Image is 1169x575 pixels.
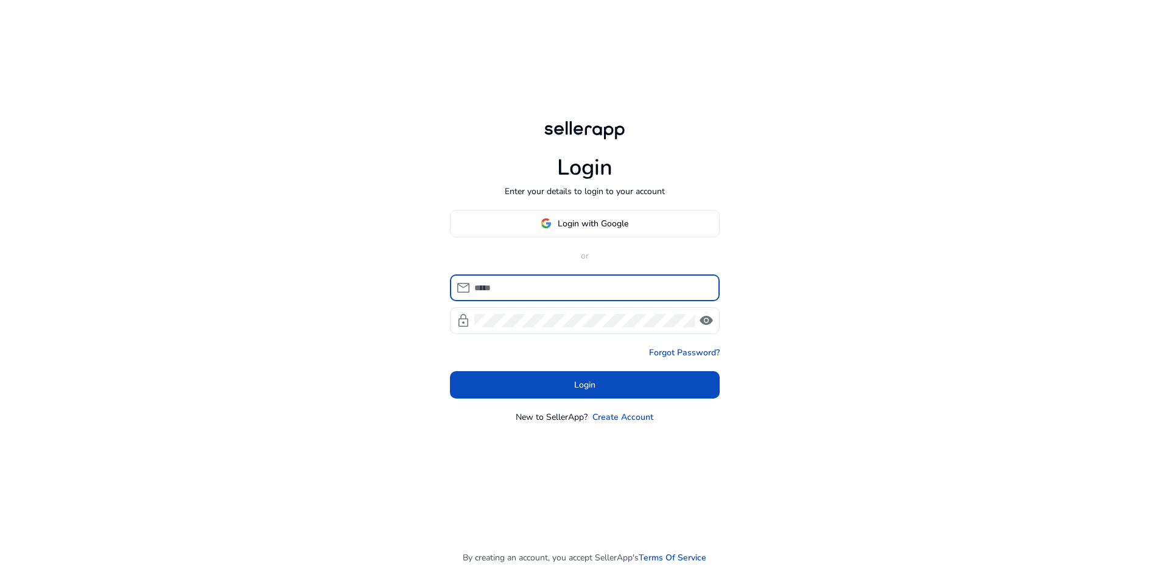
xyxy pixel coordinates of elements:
p: New to SellerApp? [516,411,588,423]
span: lock [456,313,471,328]
span: visibility [699,313,714,328]
span: mail [456,281,471,295]
a: Terms Of Service [639,551,706,564]
img: google-logo.svg [541,218,552,229]
p: Enter your details to login to your account [505,185,665,198]
span: Login with Google [558,217,628,230]
h1: Login [557,155,613,181]
a: Forgot Password? [649,346,720,359]
p: or [450,249,720,262]
a: Create Account [592,411,653,423]
button: Login with Google [450,210,720,237]
span: Login [574,378,595,391]
button: Login [450,371,720,399]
